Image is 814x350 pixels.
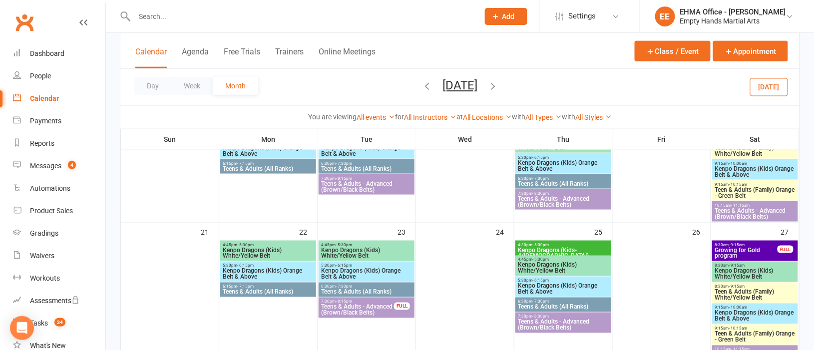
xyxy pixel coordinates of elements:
span: - 5:30pm [532,258,549,262]
span: 10:15am [714,203,796,208]
button: Online Meetings [319,47,376,68]
strong: You are viewing [308,113,357,121]
span: Kenpo Dragons (Kids) White/Yellow Belt [714,268,796,280]
th: Mon [219,129,318,150]
span: Teens & Adults (All Ranks) [517,181,609,187]
span: Teens & Adults (All Ranks) [517,304,609,310]
span: Teens & Adults (All Ranks) [321,166,412,172]
a: People [13,65,105,87]
span: 7:30pm [321,176,412,181]
span: Kenpo Dragons (Kids) White/Yellow Belt [517,139,591,151]
span: Settings [568,5,596,27]
span: Kenpo Dragons (Kids) Orange Belt & Above [222,268,314,280]
button: Week [171,77,213,95]
div: Reports [30,139,54,147]
a: All Styles [575,113,612,121]
div: FULL [394,303,410,310]
th: Tue [318,129,416,150]
span: Kenpo Dragons (Kids) White/Yellow Belt [517,262,609,274]
span: Kenpo Dragons (Kids) Orange Belt & Above [517,160,609,172]
div: 21 [201,223,219,240]
span: - 5:30pm [336,243,352,247]
span: - 6:15pm [336,264,352,268]
span: - 10:00am [729,306,747,310]
span: Kenpo Dragons (Kids) Orange Belt & Above [714,310,796,322]
span: Kenpo Dragons (Kids) Orange Belt & Above [714,166,796,178]
span: - 8:30pm [532,191,549,196]
a: Gradings [13,222,105,245]
span: 7:30pm [321,300,395,304]
span: - 9:15am [729,285,745,289]
button: Free Trials [224,47,260,68]
div: Assessments [30,297,79,305]
button: Agenda [182,47,209,68]
a: Reports [13,132,105,155]
div: 27 [781,223,799,240]
div: Automations [30,184,70,192]
span: Teen & Adults (Family) White/Yellow Belt [714,289,796,301]
button: Appointment [713,41,788,61]
span: Teen & Adults (Family) Orange - Green Belt [714,187,796,199]
div: People [30,72,51,80]
span: Teens & Adults - Advanced (Brown/Black Belts) [714,208,796,220]
button: [DATE] [442,78,477,92]
span: - 8:15pm [336,300,352,304]
strong: with [562,113,575,121]
span: - 6:15pm [237,264,254,268]
a: Automations [13,177,105,200]
span: 8:30am [714,285,796,289]
a: Messages 4 [13,155,105,177]
a: All Locations [463,113,512,121]
button: Add [485,8,527,25]
span: 4:45pm [321,243,412,247]
span: 5:30pm [517,155,609,160]
div: 23 [398,223,415,240]
span: 6:30pm [517,300,609,304]
a: All Types [525,113,562,121]
span: 9:15am [714,306,796,310]
span: - 8:30pm [532,315,549,319]
span: 5:30pm [517,279,609,283]
strong: with [512,113,525,121]
span: 4:45pm [517,258,609,262]
span: Kenpo Dragons (Kids) Orange Belt & Above [321,268,412,280]
a: Waivers [13,245,105,267]
span: Teens & Adults - Advanced (Brown/Black Belts) [321,181,412,193]
a: Tasks 34 [13,312,105,335]
div: What's New [30,342,66,350]
span: 9:15am [714,161,796,166]
a: Dashboard [13,42,105,65]
span: Kenpo Dragons (Kids-4/[DEMOGRAPHIC_DATA]) [517,247,609,259]
span: Teens & Adults - Advanced (Brown/Black Belts) [517,196,609,208]
button: Class / Event [635,41,711,61]
span: - 5:30pm [237,243,254,247]
div: Waivers [30,252,54,260]
div: Empty Hands Martial Arts [680,16,786,25]
span: - 7:30pm [336,285,352,289]
a: Clubworx [12,10,37,35]
div: 26 [693,223,711,240]
div: 24 [496,223,514,240]
button: Calendar [135,47,167,68]
a: Product Sales [13,200,105,222]
span: 7:30pm [517,191,609,196]
div: Calendar [30,94,59,102]
span: 5:30pm [321,264,412,268]
span: Teen & Adults (Family) White/Yellow Belt [714,145,796,157]
div: Gradings [30,229,58,237]
span: 7:30pm [517,315,609,319]
span: Teens & Adults (All Ranks) [222,166,314,172]
div: EHMA Office - [PERSON_NAME] [680,7,786,16]
span: Teens & Adults - Advanced (Brown/Black Belts) [517,319,609,331]
span: 8:30am [714,243,778,247]
span: Kenpo Dragons (Kids) Orange Belt & Above [321,145,412,157]
input: Search... [131,9,472,23]
span: - 5:00pm [532,243,549,247]
th: Sun [121,129,219,150]
div: Dashboard [30,49,64,57]
th: Sat [711,129,800,150]
span: - 11:15am [731,203,750,208]
span: Kenpo Dragons (Kids) Orange Belt & Above [517,283,609,295]
button: Trainers [275,47,304,68]
span: 6:30pm [517,176,609,181]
